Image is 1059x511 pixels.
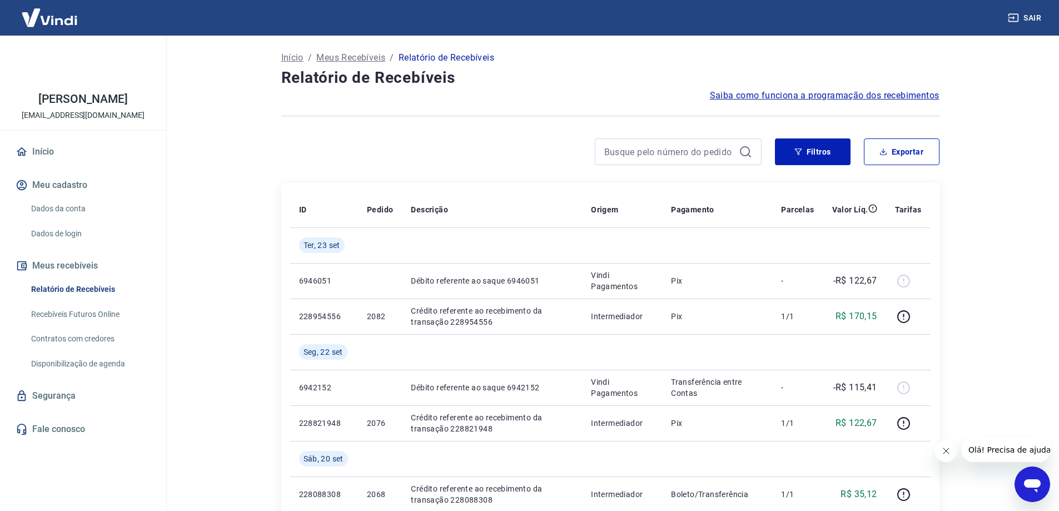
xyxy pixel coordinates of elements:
[13,254,153,278] button: Meus recebíveis
[281,67,939,89] h4: Relatório de Recebíveis
[591,311,653,322] p: Intermediador
[27,353,153,375] a: Disponibilização de agenda
[1006,8,1046,28] button: Sair
[671,204,714,215] p: Pagamento
[411,305,573,328] p: Crédito referente ao recebimento da transação 228954556
[833,381,877,394] p: -R$ 115,41
[836,310,877,323] p: R$ 170,15
[935,440,957,462] iframe: Fechar mensagem
[316,51,385,65] a: Meus Recebíveis
[27,197,153,220] a: Dados da conta
[1015,467,1050,502] iframe: Botão para abrir a janela de mensagens
[299,311,349,322] p: 228954556
[13,173,153,197] button: Meu cadastro
[299,418,349,429] p: 228821948
[13,140,153,164] a: Início
[13,384,153,408] a: Segurança
[781,382,814,393] p: -
[781,311,814,322] p: 1/1
[895,204,922,215] p: Tarifas
[836,416,877,430] p: R$ 122,67
[962,438,1050,462] iframe: Mensagem da empresa
[591,489,653,500] p: Intermediador
[710,89,939,102] a: Saiba como funciona a programação dos recebimentos
[775,138,851,165] button: Filtros
[299,382,349,393] p: 6942152
[304,240,340,251] span: Ter, 23 set
[304,453,344,464] span: Sáb, 20 set
[27,303,153,326] a: Recebíveis Futuros Online
[308,51,312,65] p: /
[671,275,763,286] p: Pix
[864,138,939,165] button: Exportar
[367,311,393,322] p: 2082
[781,418,814,429] p: 1/1
[841,488,877,501] p: R$ 35,12
[671,489,763,500] p: Boleto/Transferência
[781,204,814,215] p: Parcelas
[13,1,86,34] img: Vindi
[27,222,153,245] a: Dados de login
[591,270,653,292] p: Vindi Pagamentos
[367,489,393,500] p: 2068
[411,382,573,393] p: Débito referente ao saque 6942152
[390,51,394,65] p: /
[411,204,448,215] p: Descrição
[13,417,153,441] a: Fale conosco
[411,483,573,505] p: Crédito referente ao recebimento da transação 228088308
[299,275,349,286] p: 6946051
[604,143,734,160] input: Busque pelo número do pedido
[411,412,573,434] p: Crédito referente ao recebimento da transação 228821948
[591,204,618,215] p: Origem
[671,311,763,322] p: Pix
[299,204,307,215] p: ID
[281,51,304,65] a: Início
[671,418,763,429] p: Pix
[299,489,349,500] p: 228088308
[399,51,494,65] p: Relatório de Recebíveis
[781,489,814,500] p: 1/1
[833,274,877,287] p: -R$ 122,67
[38,93,127,105] p: [PERSON_NAME]
[591,418,653,429] p: Intermediador
[27,278,153,301] a: Relatório de Recebíveis
[22,110,145,121] p: [EMAIL_ADDRESS][DOMAIN_NAME]
[367,204,393,215] p: Pedido
[27,328,153,350] a: Contratos com credores
[411,275,573,286] p: Débito referente ao saque 6946051
[591,376,653,399] p: Vindi Pagamentos
[832,204,868,215] p: Valor Líq.
[304,346,343,358] span: Seg, 22 set
[61,44,106,89] img: a8760dbf-e029-4811-95b5-54b80cad56b6.jpeg
[781,275,814,286] p: -
[367,418,393,429] p: 2076
[7,8,93,17] span: Olá! Precisa de ajuda?
[671,376,763,399] p: Transferência entre Contas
